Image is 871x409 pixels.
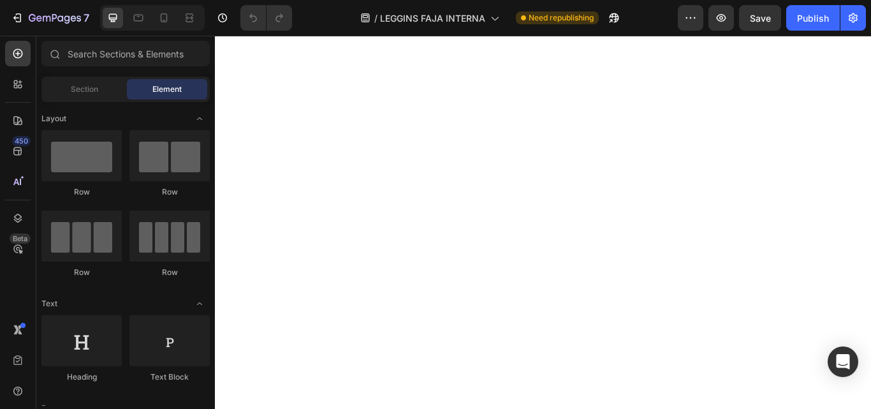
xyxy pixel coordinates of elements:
[189,294,210,314] span: Toggle open
[786,5,840,31] button: Publish
[71,84,98,95] span: Section
[380,11,485,25] span: LEGGINS FAJA INTERNA
[41,267,122,278] div: Row
[129,267,210,278] div: Row
[739,5,781,31] button: Save
[529,12,594,24] span: Need republishing
[5,5,95,31] button: 7
[828,346,858,377] div: Open Intercom Messenger
[797,11,829,25] div: Publish
[10,234,31,244] div: Beta
[750,13,771,24] span: Save
[84,10,89,26] p: 7
[374,11,377,25] span: /
[41,298,57,309] span: Text
[41,371,122,383] div: Heading
[41,113,66,124] span: Layout
[215,36,871,409] iframe: Design area
[189,108,210,129] span: Toggle open
[41,41,210,66] input: Search Sections & Elements
[240,5,292,31] div: Undo/Redo
[152,84,182,95] span: Element
[12,136,31,146] div: 450
[129,371,210,383] div: Text Block
[129,186,210,198] div: Row
[41,186,122,198] div: Row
